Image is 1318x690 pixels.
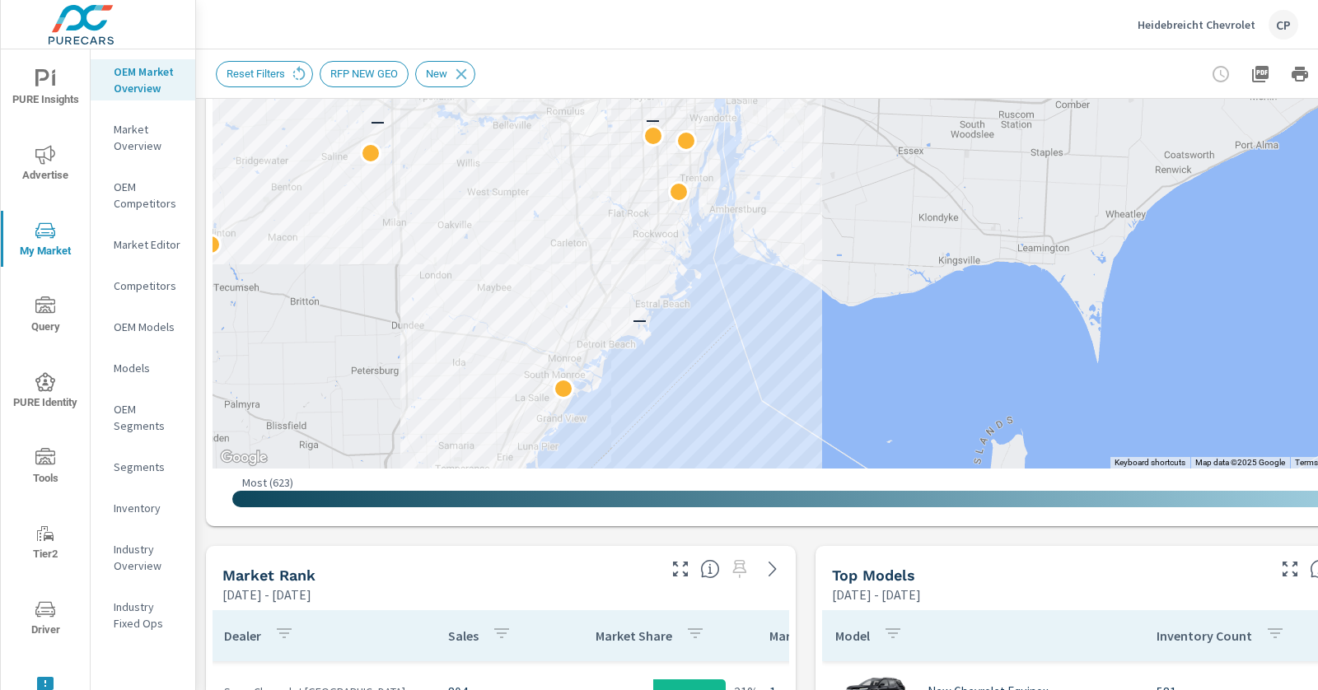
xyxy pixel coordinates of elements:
div: Inventory [91,496,195,520]
span: Tools [6,448,85,488]
div: Market Editor [91,232,195,257]
span: Market Rank shows you how you rank, in terms of sales, to other dealerships in your market. “Mark... [700,559,720,579]
span: Reset Filters [217,68,295,80]
div: OEM Competitors [91,175,195,216]
span: Select a preset date range to save this widget [727,556,753,582]
span: My Market [6,221,85,261]
span: New [416,68,457,80]
p: Model [835,627,870,644]
a: Open this area in Google Maps (opens a new window) [217,447,271,469]
span: Query [6,296,85,337]
h5: Top Models [832,566,915,584]
div: Competitors [91,273,195,298]
div: New [415,61,475,87]
a: See more details in report [759,556,786,582]
p: OEM Models [114,319,182,335]
span: Advertise [6,145,85,185]
p: [DATE] - [DATE] [222,585,311,604]
p: Most ( 623 ) [242,475,293,490]
span: Map data ©2025 Google [1195,458,1285,467]
p: Industry Fixed Ops [114,599,182,632]
p: Competitors [114,277,182,294]
p: OEM Competitors [114,179,182,212]
p: Heidebreicht Chevrolet [1138,17,1255,32]
p: Market Rank [769,627,841,644]
div: Segments [91,455,195,479]
p: [DATE] - [DATE] [832,585,921,604]
h5: Market Rank [222,566,315,584]
p: — [371,111,385,131]
p: Market Editor [114,236,182,253]
p: Segments [114,459,182,475]
p: Inventory Count [1157,627,1252,644]
span: PURE Insights [6,69,85,110]
p: — [646,110,660,129]
p: Industry Overview [114,541,182,574]
p: OEM Segments [114,401,182,434]
p: OEM Market Overview [114,63,182,96]
div: Reset Filters [216,61,313,87]
p: Market Share [596,627,672,644]
div: Industry Fixed Ops [91,594,195,636]
img: Google [217,447,271,469]
div: Industry Overview [91,537,195,578]
button: "Export Report to PDF" [1244,58,1277,91]
div: Models [91,356,195,380]
div: CP [1269,10,1298,40]
a: Terms (opens in new tab) [1295,458,1318,467]
p: Inventory [114,500,182,516]
button: Keyboard shortcuts [1115,457,1185,469]
button: Make Fullscreen [1277,556,1303,582]
p: Models [114,360,182,376]
p: Dealer [224,627,261,644]
div: OEM Market Overview [91,59,195,100]
span: RFP NEW GEO [320,68,408,80]
button: Print Report [1283,58,1316,91]
span: Tier2 [6,524,85,564]
div: OEM Segments [91,397,195,438]
button: Make Fullscreen [667,556,694,582]
span: Driver [6,599,85,640]
p: Market Overview [114,121,182,154]
p: Sales [448,627,479,644]
div: OEM Models [91,315,195,339]
div: Market Overview [91,117,195,158]
p: — [633,310,647,329]
span: PURE Identity [6,372,85,413]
